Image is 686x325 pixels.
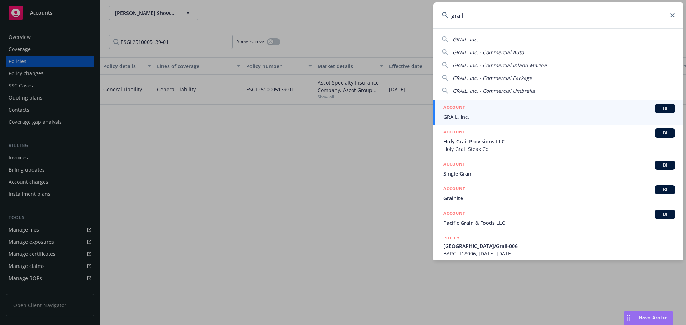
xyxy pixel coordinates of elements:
h5: ACCOUNT [443,210,465,218]
h5: ACCOUNT [443,128,465,137]
span: GRAIL, Inc. [453,36,478,43]
span: GRAIL, Inc. - Commercial Package [453,75,532,81]
span: GRAIL, Inc. [443,113,675,121]
button: Nova Assist [624,311,673,325]
a: ACCOUNTBIGrainite [433,181,683,206]
span: BI [658,187,672,193]
input: Search... [433,2,683,28]
span: BARCLT18006, [DATE]-[DATE] [443,250,675,257]
span: BI [658,211,672,218]
h5: ACCOUNT [443,185,465,194]
a: ACCOUNTBISingle Grain [433,157,683,181]
span: BI [658,130,672,136]
span: Pacific Grain & Foods LLC [443,219,675,227]
a: ACCOUNTBIPacific Grain & Foods LLC [433,206,683,230]
span: GRAIL, Inc. - Commercial Auto [453,49,524,56]
h5: POLICY [443,234,460,242]
span: BI [658,162,672,168]
span: Holy Grail Provisions LLC [443,138,675,145]
a: POLICY[GEOGRAPHIC_DATA]/Grail-006BARCLT18006, [DATE]-[DATE] [433,230,683,261]
span: BI [658,105,672,112]
h5: ACCOUNT [443,161,465,169]
span: Grainite [443,194,675,202]
span: Nova Assist [639,315,667,321]
a: ACCOUNTBIGRAIL, Inc. [433,100,683,125]
a: ACCOUNTBIHoly Grail Provisions LLCHoly Grail Steak Co [433,125,683,157]
span: GRAIL, Inc. - Commercial Umbrella [453,87,535,94]
span: GRAIL, Inc. - Commercial Inland Marine [453,62,547,68]
span: Single Grain [443,170,675,177]
h5: ACCOUNT [443,104,465,112]
span: [GEOGRAPHIC_DATA]/Grail-006 [443,242,675,250]
div: Drag to move [624,311,633,325]
span: Holy Grail Steak Co [443,145,675,153]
